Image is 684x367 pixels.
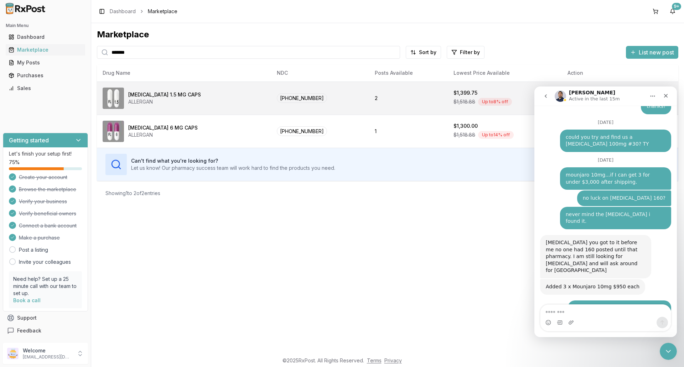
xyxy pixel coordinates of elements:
span: Sort by [419,49,436,56]
span: [PHONE_NUMBER] [277,93,327,103]
button: Filter by [447,46,484,59]
div: Marketplace [97,29,678,40]
div: Up to 14 % off [478,131,514,139]
p: Need help? Set up a 25 minute call with our team to set up. [13,276,78,297]
span: Filter by [460,49,480,56]
div: Purchases [9,72,82,79]
span: Browse the marketplace [19,186,76,193]
div: Up to 8 % off [478,98,512,106]
div: [MEDICAL_DATA] 6 MG CAPS [128,124,198,131]
a: Sales [6,82,85,95]
a: Invite your colleagues [19,258,71,266]
img: Vraylar 1.5 MG CAPS [103,88,124,109]
button: 9+ [667,6,678,17]
span: Create your account [19,174,67,181]
span: $1,518.88 [454,98,475,105]
a: Dashboard [6,31,85,43]
a: Marketplace [6,43,85,56]
th: Lowest Price Available [448,64,561,82]
span: [PHONE_NUMBER] [277,126,327,136]
div: ALLERGAN [128,98,201,105]
span: Verify your business [19,198,67,205]
a: Terms [367,357,382,363]
h3: Can't find what you're looking for? [131,157,335,164]
td: 1 [369,115,448,148]
th: Posts Available [369,64,448,82]
span: Feedback [17,327,41,334]
button: Feedback [3,324,88,337]
button: Sales [3,83,88,94]
p: Welcome [23,347,72,354]
img: RxPost Logo [3,3,48,14]
a: Privacy [384,357,402,363]
th: Action [562,64,678,82]
button: Marketplace [3,44,88,56]
span: Marketplace [148,8,177,15]
button: Dashboard [3,31,88,43]
div: $1,399.75 [454,89,477,96]
a: Dashboard [110,8,136,15]
a: Purchases [6,69,85,82]
span: Make a purchase [19,234,60,241]
span: 75 % [9,159,20,166]
button: List new post [626,46,678,59]
a: Book a call [13,297,41,303]
button: My Posts [3,57,88,68]
span: Verify beneficial owners [19,210,76,217]
button: Purchases [3,70,88,81]
th: Drug Name [97,64,271,82]
div: My Posts [9,59,82,66]
div: [MEDICAL_DATA] 1.5 MG CAPS [128,91,201,98]
span: Connect a bank account [19,222,77,229]
p: [EMAIL_ADDRESS][DOMAIN_NAME] [23,354,72,360]
p: Let us know! Our pharmacy success team will work hard to find the products you need. [131,164,335,172]
button: Sort by [406,46,441,59]
h3: Getting started [9,136,49,145]
span: List new post [639,48,674,57]
a: My Posts [6,56,85,69]
button: Support [3,311,88,324]
td: 2 [369,82,448,115]
div: ALLERGAN [128,131,198,138]
iframe: Intercom live chat [660,343,677,360]
p: Let's finish your setup first! [9,150,82,157]
span: $1,518.88 [454,131,475,138]
img: User avatar [7,348,19,359]
div: 9+ [672,3,681,10]
div: $1,300.00 [454,122,478,130]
